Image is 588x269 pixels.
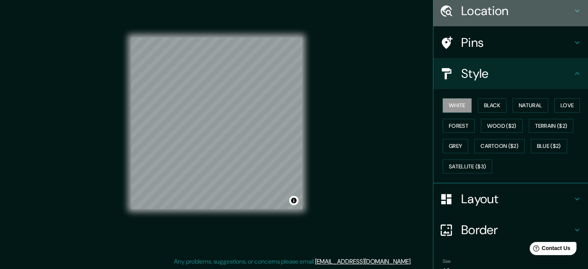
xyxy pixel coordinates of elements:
[443,159,492,174] button: Satellite ($3)
[443,119,475,133] button: Forest
[289,196,298,205] button: Toggle attribution
[461,191,573,207] h4: Layout
[413,257,414,266] div: .
[481,119,523,133] button: Wood ($2)
[461,66,573,81] h4: Style
[478,98,507,113] button: Black
[531,139,567,153] button: Blue ($2)
[443,258,451,265] label: Size
[513,98,548,113] button: Natural
[461,35,573,50] h4: Pins
[519,239,579,260] iframe: Help widget launcher
[412,257,413,266] div: .
[443,98,472,113] button: White
[554,98,580,113] button: Love
[461,222,573,238] h4: Border
[433,214,588,245] div: Border
[433,183,588,214] div: Layout
[529,119,574,133] button: Terrain ($2)
[174,257,412,266] p: Any problems, suggestions, or concerns please email .
[461,3,573,19] h4: Location
[131,38,302,209] canvas: Map
[315,257,411,266] a: [EMAIL_ADDRESS][DOMAIN_NAME]
[433,27,588,58] div: Pins
[433,58,588,89] div: Style
[443,139,468,153] button: Grey
[474,139,525,153] button: Cartoon ($2)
